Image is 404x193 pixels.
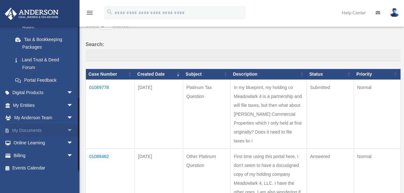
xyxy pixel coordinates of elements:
a: Events Calendar [4,162,83,175]
a: Digital Productsarrow_drop_down [4,86,83,99]
a: Tax & Bookkeeping Packages [9,33,80,53]
th: Description: activate to sort column ascending [230,69,307,79]
a: menu [86,11,94,17]
i: menu [86,9,94,17]
span: arrow_drop_down [67,124,80,137]
span: arrow_drop_down [67,112,80,125]
label: Search: [86,40,401,61]
span: arrow_drop_down [67,99,80,112]
td: In my blueprint, my holding co Meadowlark 4 is a partnership and will file taxes, but then what a... [230,79,307,148]
a: Land Trust & Deed Forum [9,53,80,74]
span: arrow_drop_down [67,86,80,100]
td: Normal [354,79,401,148]
span: arrow_drop_down [67,137,80,150]
i: search [106,9,113,16]
a: Portal Feedback [9,74,80,86]
a: Billingarrow_drop_down [4,149,83,162]
input: Search: [86,49,401,61]
img: Anderson Advisors Platinum Portal [3,8,60,20]
a: My Anderson Teamarrow_drop_down [4,112,83,124]
th: Subject: activate to sort column ascending [183,69,230,79]
td: Submitted [307,79,354,148]
label: Show entries [86,21,401,36]
th: Case Number: activate to sort column ascending [86,69,135,79]
td: [DATE] [135,79,183,148]
a: My Entitiesarrow_drop_down [4,99,83,112]
td: Platinum Tax Question [183,79,230,148]
a: My Documentsarrow_drop_down [4,124,83,137]
td: 01089778 [86,79,135,148]
th: Priority: activate to sort column ascending [354,69,401,79]
span: arrow_drop_down [67,149,80,162]
th: Created Date: activate to sort column ascending [135,69,183,79]
a: Online Learningarrow_drop_down [4,137,83,149]
img: User Pic [390,8,399,17]
th: Status: activate to sort column ascending [307,69,354,79]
